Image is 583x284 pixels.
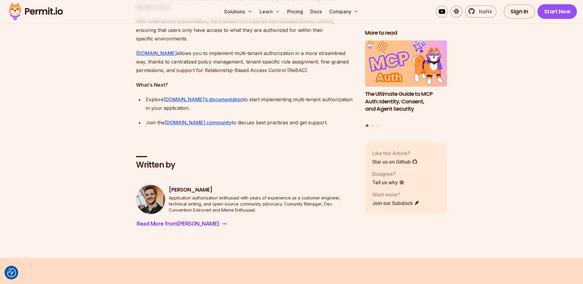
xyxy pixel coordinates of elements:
a: Read More from[PERSON_NAME] [136,219,227,229]
div: Explore to start implementing multi-tenant authorization in your application. [146,95,355,112]
a: Pricing [285,5,305,18]
button: Company [327,5,361,18]
a: Start Now [537,4,577,19]
button: Learn [257,5,282,18]
a: Tell us why [372,178,404,186]
p: Like this Article? [372,149,418,157]
strong: What’s Next? [136,82,168,88]
button: Go to slide 2 [371,124,374,126]
button: Consent Preferences [7,268,16,277]
button: Go to slide 3 [377,124,379,126]
h3: [PERSON_NAME] [169,186,355,194]
img: The Ultimate Guide to MCP Auth: Identity, Consent, and Agent Security [365,40,447,87]
p: Want more? [372,191,420,198]
a: NaNk [465,5,496,18]
p: Disagree? [372,170,404,177]
a: The Ultimate Guide to MCP Auth: Identity, Consent, and Agent SecurityThe Ultimate Guide to MCP Au... [365,40,447,120]
a: Sign In [504,4,535,19]
img: Daniel Bass [136,185,165,214]
h2: More to read [365,29,447,37]
span: NaNk [475,8,492,15]
h2: Written by [136,160,355,171]
a: [DOMAIN_NAME] [136,50,177,56]
p: allows you to implement multi-tenant authorization in a more streamlined way, thanks to centraliz... [136,49,355,74]
div: Posts [365,40,447,128]
h3: The Ultimate Guide to MCP Auth: Identity, Consent, and Agent Security [365,90,447,113]
a: Docs [308,5,324,18]
a: [DOMAIN_NAME]’s documentation [164,96,243,102]
img: Permit logo [6,1,66,22]
a: Star us on Github [372,158,418,165]
a: [DOMAIN_NAME] community [165,119,232,126]
li: 1 of 3 [365,40,447,120]
div: Join the to discuss best practices and get support. [146,118,355,127]
p: Application authorization enthusiast with years of experience as a customer engineer, technical w... [169,195,355,213]
p: With multi-tenant authorization, each tenant can have its own isolated access control, ensuring t... [136,17,355,43]
a: Join our Substack [372,199,420,206]
button: Go to slide 1 [366,124,369,127]
button: Solutions [222,5,255,18]
span: Read More from [PERSON_NAME] [137,220,219,228]
img: Revisit consent button [7,268,16,277]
